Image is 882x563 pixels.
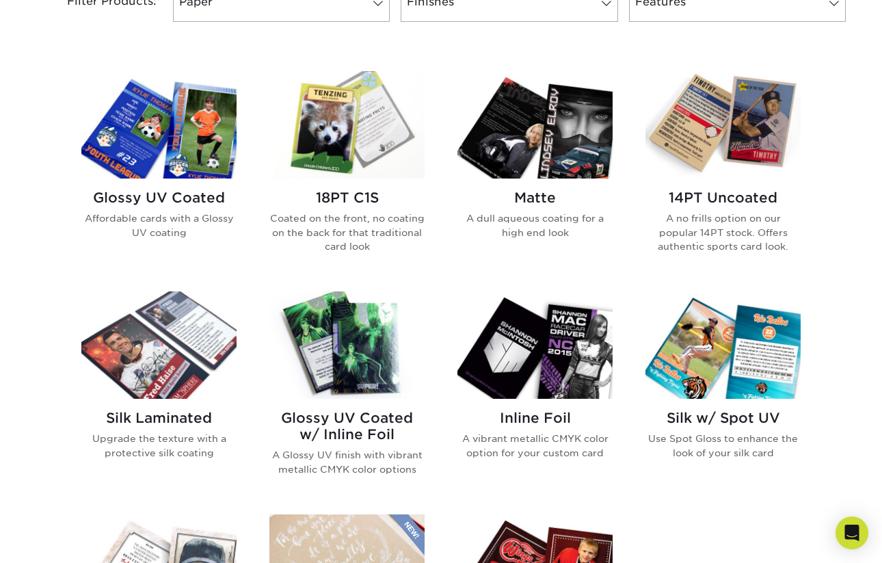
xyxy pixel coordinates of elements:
p: A Glossy UV finish with vibrant metallic CMYK color options [269,448,425,476]
div: Open Intercom Messenger [836,516,868,549]
img: 14PT Uncoated Trading Cards [645,71,801,179]
img: Silk Laminated Trading Cards [81,291,237,399]
img: Glossy UV Coated Trading Cards [81,71,237,179]
a: 18PT C1S Trading Cards 18PT C1S Coated on the front, no coating on the back for that traditional ... [269,71,425,275]
p: Upgrade the texture with a protective silk coating [81,432,237,460]
a: 14PT Uncoated Trading Cards 14PT Uncoated A no frills option on our popular 14PT stock. Offers au... [645,71,801,275]
img: Silk w/ Spot UV Trading Cards [645,291,801,399]
p: Use Spot Gloss to enhance the look of your silk card [645,432,801,460]
img: Glossy UV Coated w/ Inline Foil Trading Cards [269,291,425,399]
img: Matte Trading Cards [457,71,613,179]
img: Inline Foil Trading Cards [457,291,613,399]
h2: Silk Laminated [81,410,237,426]
p: A dull aqueous coating for a high end look [457,211,613,239]
a: Glossy UV Coated Trading Cards Glossy UV Coated Affordable cards with a Glossy UV coating [81,71,237,275]
p: A no frills option on our popular 14PT stock. Offers authentic sports card look. [645,211,801,253]
iframe: Google Customer Reviews [3,521,116,558]
a: Silk w/ Spot UV Trading Cards Silk w/ Spot UV Use Spot Gloss to enhance the look of your silk card [645,291,801,498]
a: Glossy UV Coated w/ Inline Foil Trading Cards Glossy UV Coated w/ Inline Foil A Glossy UV finish ... [269,291,425,498]
p: Affordable cards with a Glossy UV coating [81,211,237,239]
a: Matte Trading Cards Matte A dull aqueous coating for a high end look [457,71,613,275]
h2: Glossy UV Coated w/ Inline Foil [269,410,425,443]
p: Coated on the front, no coating on the back for that traditional card look [269,211,425,253]
h2: Inline Foil [457,410,613,426]
img: New Product [390,514,425,555]
h2: Matte [457,189,613,206]
h2: Glossy UV Coated [81,189,237,206]
a: Silk Laminated Trading Cards Silk Laminated Upgrade the texture with a protective silk coating [81,291,237,498]
h2: 18PT C1S [269,189,425,206]
h2: Silk w/ Spot UV [645,410,801,426]
a: Inline Foil Trading Cards Inline Foil A vibrant metallic CMYK color option for your custom card [457,291,613,498]
h2: 14PT Uncoated [645,189,801,206]
p: A vibrant metallic CMYK color option for your custom card [457,432,613,460]
img: 18PT C1S Trading Cards [269,71,425,179]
